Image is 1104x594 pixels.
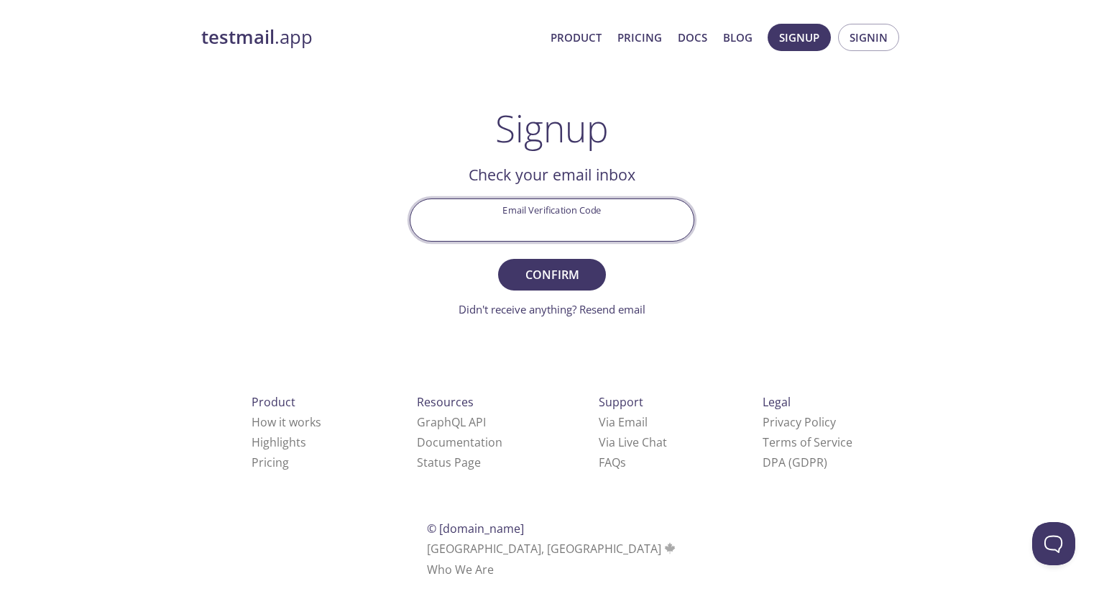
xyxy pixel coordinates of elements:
[599,394,643,410] span: Support
[779,28,819,47] span: Signup
[850,28,888,47] span: Signin
[252,454,289,470] a: Pricing
[427,521,524,536] span: © [DOMAIN_NAME]
[763,414,836,430] a: Privacy Policy
[617,28,662,47] a: Pricing
[620,454,626,470] span: s
[252,414,321,430] a: How it works
[201,24,275,50] strong: testmail
[838,24,899,51] button: Signin
[427,541,678,557] span: [GEOGRAPHIC_DATA], [GEOGRAPHIC_DATA]
[427,562,494,577] a: Who We Are
[763,434,852,450] a: Terms of Service
[763,454,827,470] a: DPA (GDPR)
[417,394,474,410] span: Resources
[599,414,648,430] a: Via Email
[678,28,707,47] a: Docs
[498,259,606,291] button: Confirm
[459,302,645,316] a: Didn't receive anything? Resend email
[514,265,590,285] span: Confirm
[410,163,694,187] h2: Check your email inbox
[599,434,667,450] a: Via Live Chat
[763,394,791,410] span: Legal
[417,414,486,430] a: GraphQL API
[417,434,502,450] a: Documentation
[417,454,481,470] a: Status Page
[599,454,626,470] a: FAQ
[201,25,539,50] a: testmail.app
[768,24,831,51] button: Signup
[551,28,602,47] a: Product
[252,434,306,450] a: Highlights
[1032,522,1075,565] iframe: Help Scout Beacon - Open
[495,106,609,150] h1: Signup
[723,28,753,47] a: Blog
[252,394,295,410] span: Product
